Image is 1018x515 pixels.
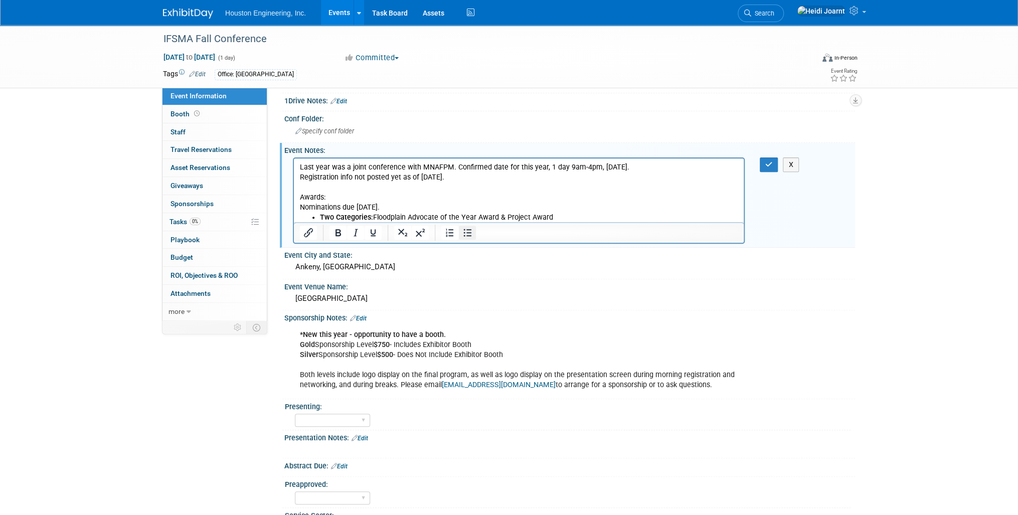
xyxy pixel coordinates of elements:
[26,55,79,63] b: Two Categories:
[293,325,745,395] div: Sponsorship Level - Includes Exhibitor Booth Sponsorship Level - Does Not Include Exhibitor Booth...
[751,10,774,17] span: Search
[412,226,429,240] button: Superscript
[215,69,297,80] div: Office: [GEOGRAPHIC_DATA]
[192,110,202,117] span: Booth not reserved yet
[300,351,318,359] b: Silver
[394,226,411,240] button: Subscript
[162,249,267,266] a: Budget
[162,213,267,231] a: Tasks0%
[163,9,213,19] img: ExhibitDay
[185,53,194,61] span: to
[300,330,446,339] b: *New this year - opportunity to have a booth.
[830,69,857,74] div: Event Rating
[797,6,845,17] img: Heidi Joarnt
[292,291,847,306] div: [GEOGRAPHIC_DATA]
[190,218,201,225] span: 0%
[162,267,267,284] a: ROI, Objectives & ROO
[292,259,847,275] div: Ankeny, [GEOGRAPHIC_DATA]
[754,52,858,67] div: Event Format
[163,69,206,80] td: Tags
[350,315,367,322] a: Edit
[171,289,211,297] span: Attachments
[162,141,267,158] a: Travel Reservations
[171,128,186,136] span: Staff
[168,307,185,315] span: more
[459,226,476,240] button: Bullet list
[162,159,267,177] a: Asset Reservations
[6,4,444,24] p: Last year was a joint conference with MNAFPM. Confirmed date for this year, 1 day 9am-4pm, [DATE]...
[26,54,444,64] li: Floodplain Advocate of the Year Award & Project Award
[783,157,799,172] button: X
[377,351,393,359] b: $500
[285,399,851,412] div: Presenting:
[247,321,267,334] td: Toggle Event Tabs
[284,430,855,443] div: Presentation Notes:
[329,226,347,240] button: Bold
[295,127,354,135] span: Specify conf folder
[347,226,364,240] button: Italic
[284,310,855,323] div: Sponsorship Notes:
[171,145,232,153] span: Travel Reservations
[834,54,858,62] div: In-Person
[284,93,855,106] div: 1Drive Notes:
[162,123,267,141] a: Staff
[300,226,317,240] button: Insert/edit link
[169,218,201,226] span: Tasks
[352,435,368,442] a: Edit
[162,303,267,320] a: more
[6,34,444,44] p: Awards:
[163,53,216,62] span: [DATE] [DATE]
[171,163,230,171] span: Asset Reservations
[171,236,200,244] span: Playbook
[189,71,206,78] a: Edit
[162,105,267,123] a: Booth
[229,321,247,334] td: Personalize Event Tab Strip
[162,195,267,213] a: Sponsorships
[162,87,267,105] a: Event Information
[365,226,382,240] button: Underline
[285,477,851,489] div: Preapproved:
[171,271,238,279] span: ROI, Objectives & ROO
[374,340,390,349] b: $750
[300,340,315,349] b: Gold
[284,458,855,471] div: Abstract Due:
[162,177,267,195] a: Giveaways
[442,381,556,389] a: [EMAIL_ADDRESS][DOMAIN_NAME]
[6,4,445,64] body: Rich Text Area. Press ALT-0 for help.
[284,279,855,292] div: Event Venue Name:
[341,53,403,63] button: Committed
[162,231,267,249] a: Playbook
[225,9,306,17] span: Houston Engineering, Inc.
[6,44,444,54] p: Nominations due [DATE].
[822,54,832,62] img: Format-Inperson.png
[171,253,193,261] span: Budget
[284,248,855,260] div: Event City and State:
[160,30,798,48] div: IFSMA Fall Conference
[171,110,202,118] span: Booth
[284,143,855,155] div: Event Notes:
[284,111,855,124] div: Conf Folder:
[171,200,214,208] span: Sponsorships
[441,226,458,240] button: Numbered list
[330,98,347,105] a: Edit
[171,182,203,190] span: Giveaways
[217,55,235,61] span: (1 day)
[171,92,227,100] span: Event Information
[331,463,348,470] a: Edit
[738,5,784,22] a: Search
[162,285,267,302] a: Attachments
[294,158,744,222] iframe: Rich Text Area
